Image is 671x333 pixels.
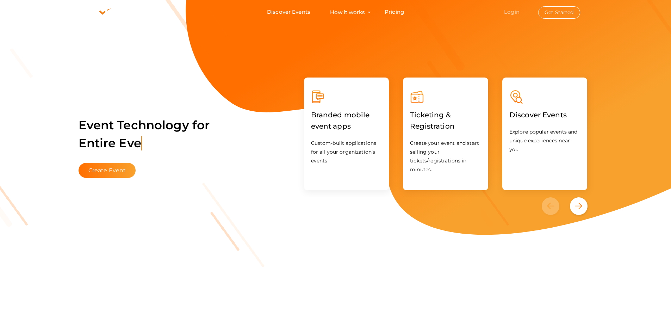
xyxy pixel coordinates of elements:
[509,128,580,154] p: Explore popular events and unique experiences near you.
[328,6,367,19] button: How it works
[570,197,588,215] button: Next
[385,6,404,19] a: Pricing
[79,107,210,161] label: Event Technology for
[410,139,481,174] p: Create your event and start selling your tickets/registrations in minutes.
[311,104,382,137] label: Branded mobile event apps
[509,104,567,126] label: Discover Events
[79,136,142,150] span: Entire Eve
[542,197,568,215] button: Previous
[538,6,580,19] button: Get Started
[311,123,382,130] a: Branded mobile event apps
[267,6,310,19] a: Discover Events
[509,112,567,119] a: Discover Events
[504,8,520,15] a: Login
[410,104,481,137] label: Ticketing & Registration
[410,123,481,130] a: Ticketing & Registration
[79,163,136,178] button: Create Event
[311,139,382,165] p: Custom-built applications for all your organization’s events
